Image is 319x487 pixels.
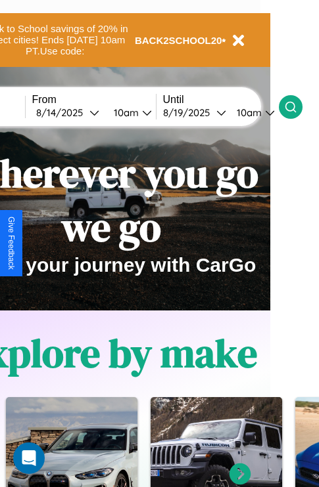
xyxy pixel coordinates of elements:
button: 10am [103,106,156,119]
div: Give Feedback [7,217,16,270]
button: 10am [226,106,279,119]
b: BACK2SCHOOL20 [135,35,222,46]
label: From [32,94,156,106]
div: 10am [107,106,142,119]
div: 8 / 14 / 2025 [36,106,89,119]
div: 8 / 19 / 2025 [163,106,216,119]
button: 8/14/2025 [32,106,103,119]
div: Open Intercom Messenger [13,442,45,474]
label: Until [163,94,279,106]
div: 10am [230,106,265,119]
